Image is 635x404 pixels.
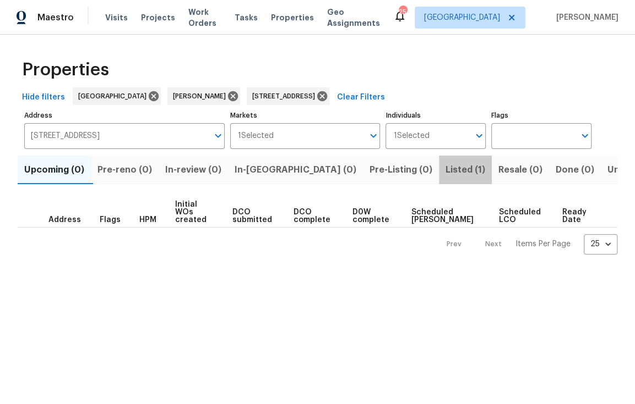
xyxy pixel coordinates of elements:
span: Address [48,216,81,224]
span: [GEOGRAPHIC_DATA] [424,12,500,23]
span: Properties [271,12,314,23]
span: D0W complete [352,208,393,224]
div: 25 [584,230,617,258]
p: Items Per Page [515,239,571,250]
span: Projects [141,12,175,23]
span: Visits [105,12,128,23]
button: Clear Filters [333,87,389,108]
span: Flags [100,216,121,224]
span: Ready Date [562,208,590,224]
div: [STREET_ADDRESS] [247,87,329,105]
span: Listed (1) [446,162,485,178]
span: Properties [22,64,109,75]
span: Hide filters [22,91,65,104]
button: Open [366,128,381,143]
span: Initial WOs created [175,201,213,224]
span: In-[GEOGRAPHIC_DATA] (0) [235,162,356,178]
span: HPM [139,216,156,224]
span: Work Orders [188,7,221,29]
span: Clear Filters [337,91,385,104]
span: Resale (0) [498,162,542,178]
button: Open [577,128,593,143]
span: In-review (0) [165,162,221,178]
button: Open [471,128,487,143]
span: DCO complete [294,208,334,224]
label: Markets [230,112,381,119]
span: DCO submitted [232,208,275,224]
label: Individuals [386,112,486,119]
span: [GEOGRAPHIC_DATA] [78,91,151,102]
span: Scheduled LCO [499,208,544,224]
span: Scheduled [PERSON_NAME] [411,208,480,224]
span: [PERSON_NAME] [552,12,618,23]
div: [PERSON_NAME] [167,87,240,105]
span: Pre-reno (0) [97,162,152,178]
span: 1 Selected [393,131,429,141]
label: Flags [491,112,591,119]
span: [STREET_ADDRESS] [252,91,319,102]
span: [PERSON_NAME] [173,91,230,102]
span: Upcoming (0) [24,162,84,178]
span: Done (0) [556,162,594,178]
div: 25 [399,7,406,18]
div: [GEOGRAPHIC_DATA] [73,87,161,105]
label: Address [24,112,225,119]
span: 1 Selected [238,131,274,141]
span: Maestro [37,12,74,23]
span: Geo Assignments [327,7,380,29]
button: Open [210,128,226,143]
button: Hide filters [18,87,69,108]
nav: Pagination Navigation [436,234,617,254]
span: Pre-Listing (0) [370,162,432,178]
span: Tasks [235,14,258,21]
